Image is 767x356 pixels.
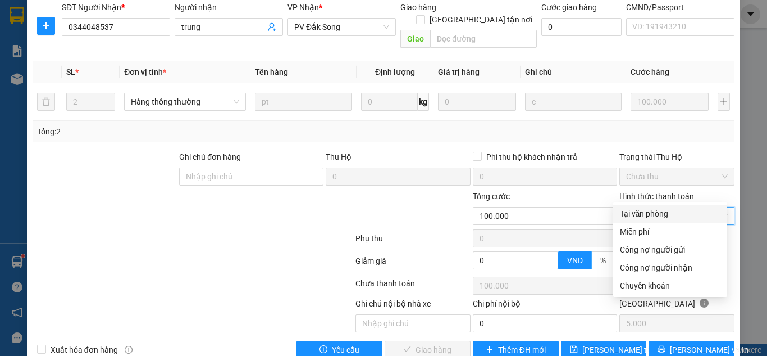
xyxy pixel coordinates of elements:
input: Cước giao hàng [541,18,622,36]
span: [PERSON_NAME] và In [670,344,748,356]
span: Giá trị hàng [438,67,480,76]
div: Công nợ người gửi [620,244,720,256]
div: Miễn phí [620,226,720,238]
span: Xuất hóa đơn hàng [46,344,122,356]
strong: CÔNG TY TNHH [GEOGRAPHIC_DATA] 214 QL13 - P.26 - Q.BÌNH THẠNH - TP HCM 1900888606 [29,18,91,60]
span: exclamation-circle [319,345,327,354]
span: kg [418,93,429,111]
span: user-add [267,22,276,31]
div: Tổng: 2 [37,125,297,138]
input: VD: Bàn, Ghế [255,93,352,111]
input: Dọc đường [430,30,537,48]
div: Chuyển khoản [620,280,720,292]
span: Nơi gửi: [11,78,23,94]
span: Thêm ĐH mới [498,344,546,356]
span: printer [658,345,665,354]
button: plus [718,93,731,111]
button: delete [37,93,55,111]
span: Phí thu hộ khách nhận trả [482,151,582,163]
div: SĐT Người Nhận [62,1,170,13]
span: Chưa thu [626,168,728,185]
span: Đơn vị tính [124,67,166,76]
div: [GEOGRAPHIC_DATA] [619,298,734,314]
label: Hình thức thanh toán [619,192,694,201]
div: Công nợ người nhận [620,262,720,274]
div: Giảm giá [354,255,472,274]
input: Ghi Chú [525,93,622,111]
input: 0 [631,93,708,111]
span: PV Đắk Song [38,79,71,85]
div: Chi phí nội bộ [473,298,617,314]
img: logo [11,25,26,53]
span: Giao [400,30,430,48]
strong: BIÊN NHẬN GỬI HÀNG HOÁ [39,67,130,76]
span: SL [66,67,75,76]
span: [PERSON_NAME] thay đổi [582,344,672,356]
span: VND [567,256,583,265]
span: Tên hàng [255,67,288,76]
span: 10:52:02 [DATE] [107,51,158,59]
th: Ghi chú [521,61,627,83]
button: plus [37,17,55,35]
input: Nhập ghi chú [355,314,471,332]
span: Giao hàng [400,3,436,12]
span: Thu Hộ [326,152,351,161]
span: plus [486,345,494,354]
div: CMND/Passport [626,1,734,13]
span: DSG10250216 [108,42,158,51]
span: Cước hàng [631,67,669,76]
input: Ghi chú đơn hàng [179,168,323,186]
div: Ghi chú nội bộ nhà xe [355,298,471,314]
input: 0 [438,93,515,111]
span: plus [38,21,54,30]
span: Định lượng [375,67,415,76]
span: Yêu cầu [332,344,359,356]
span: Hàng thông thường [131,93,239,110]
span: PV Đắk Song [294,19,389,35]
span: save [570,345,578,354]
div: Phụ thu [354,232,472,252]
span: VP Nhận [287,3,319,12]
span: [GEOGRAPHIC_DATA] tận nơi [425,13,537,26]
span: Tổng cước [473,192,510,201]
span: % [600,256,606,265]
div: Người nhận [175,1,283,13]
div: Trạng thái Thu Hộ [619,151,734,163]
span: info-circle [700,299,709,308]
span: info-circle [125,346,133,354]
span: VP 214 [113,79,131,85]
div: Chưa thanh toán [354,277,472,297]
div: Cước gửi hàng sẽ được ghi vào công nợ của người nhận [613,259,727,277]
div: Cước gửi hàng sẽ được ghi vào công nợ của người gửi [613,241,727,259]
label: Ghi chú đơn hàng [179,152,241,161]
div: Tại văn phòng [620,208,720,220]
label: Cước giao hàng [541,3,597,12]
span: Nơi nhận: [86,78,104,94]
